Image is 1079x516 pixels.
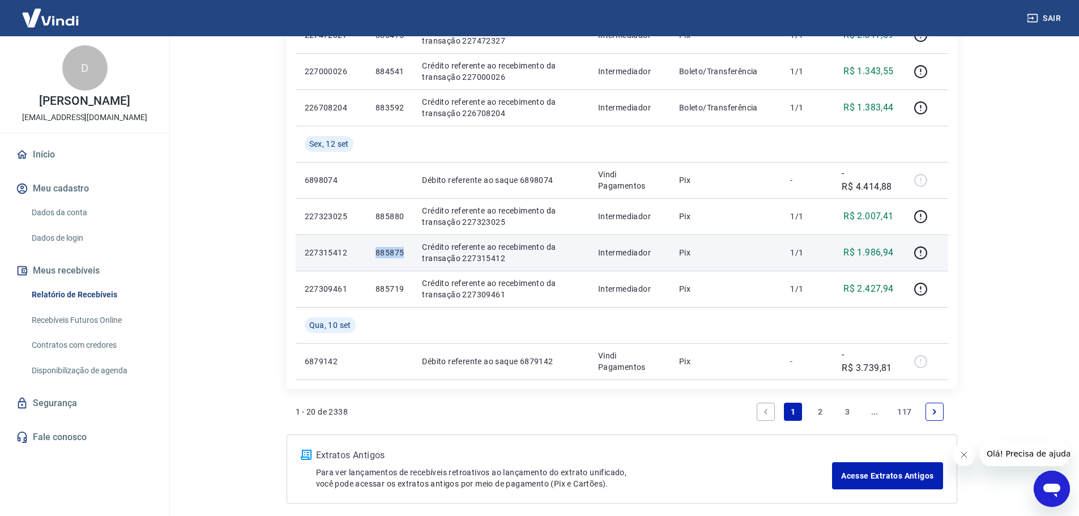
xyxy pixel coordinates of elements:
p: Pix [679,174,773,186]
p: Pix [679,283,773,295]
p: 885880 [376,211,404,222]
p: Intermediador [598,66,661,77]
p: 883592 [376,102,404,113]
p: - [790,174,824,186]
div: D [62,45,108,91]
p: Crédito referente ao recebimento da transação 227323025 [422,205,580,228]
img: ícone [301,450,312,460]
p: [PERSON_NAME] [39,95,130,107]
p: R$ 2.427,94 [843,282,893,296]
p: Pix [679,247,773,258]
p: Para ver lançamentos de recebíveis retroativos ao lançamento do extrato unificado, você pode aces... [316,467,833,489]
a: Recebíveis Futuros Online [27,309,156,332]
a: Início [14,142,156,167]
a: Dados de login [27,227,156,250]
button: Meus recebíveis [14,258,156,283]
p: -R$ 4.414,88 [842,167,893,194]
p: Débito referente ao saque 6879142 [422,356,580,367]
p: Intermediador [598,211,661,222]
p: 1/1 [790,66,824,77]
iframe: Mensagem da empresa [980,441,1070,466]
a: Fale conosco [14,425,156,450]
a: Acesse Extratos Antigos [832,462,942,489]
p: 885875 [376,247,404,258]
span: Olá! Precisa de ajuda? [7,8,95,17]
p: - [790,356,824,367]
p: 884541 [376,66,404,77]
p: Boleto/Transferência [679,66,773,77]
p: Intermediador [598,247,661,258]
p: Crédito referente ao recebimento da transação 227315412 [422,241,580,264]
p: 1 - 20 de 2338 [296,406,348,417]
p: Pix [679,211,773,222]
p: Crédito referente ao recebimento da transação 227000026 [422,60,580,83]
button: Sair [1025,8,1065,29]
p: Crédito referente ao recebimento da transação 226708204 [422,96,580,119]
p: [EMAIL_ADDRESS][DOMAIN_NAME] [22,112,147,123]
p: 885719 [376,283,404,295]
span: Qua, 10 set [309,319,351,331]
p: Extratos Antigos [316,449,833,462]
p: 1/1 [790,283,824,295]
a: Previous page [757,403,775,421]
p: Intermediador [598,283,661,295]
iframe: Botão para abrir a janela de mensagens [1034,471,1070,507]
span: Sex, 12 set [309,138,349,150]
p: Vindi Pagamentos [598,350,661,373]
img: Vindi [14,1,87,35]
button: Meu cadastro [14,176,156,201]
p: 227309461 [305,283,357,295]
iframe: Fechar mensagem [953,443,975,466]
a: Contratos com credores [27,334,156,357]
ul: Pagination [752,398,948,425]
p: Crédito referente ao recebimento da transação 227309461 [422,278,580,300]
p: 1/1 [790,247,824,258]
p: R$ 1.343,55 [843,65,893,78]
p: Vindi Pagamentos [598,169,661,191]
p: 1/1 [790,211,824,222]
p: -R$ 3.739,81 [842,348,893,375]
p: 1/1 [790,102,824,113]
a: Dados da conta [27,201,156,224]
p: Boleto/Transferência [679,102,773,113]
p: Débito referente ao saque 6898074 [422,174,580,186]
a: Page 1 is your current page [784,403,802,421]
a: Disponibilização de agenda [27,359,156,382]
a: Next page [926,403,944,421]
p: 227315412 [305,247,357,258]
a: Page 2 [811,403,829,421]
p: R$ 1.383,44 [843,101,893,114]
a: Relatório de Recebíveis [27,283,156,306]
p: 6879142 [305,356,357,367]
p: 226708204 [305,102,357,113]
a: Segurança [14,391,156,416]
p: Intermediador [598,102,661,113]
p: R$ 1.986,94 [843,246,893,259]
p: Pix [679,356,773,367]
a: Page 117 [893,403,916,421]
p: 6898074 [305,174,357,186]
p: R$ 2.007,41 [843,210,893,223]
a: Jump forward [865,403,884,421]
p: 227323025 [305,211,357,222]
a: Page 3 [838,403,856,421]
p: 227000026 [305,66,357,77]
